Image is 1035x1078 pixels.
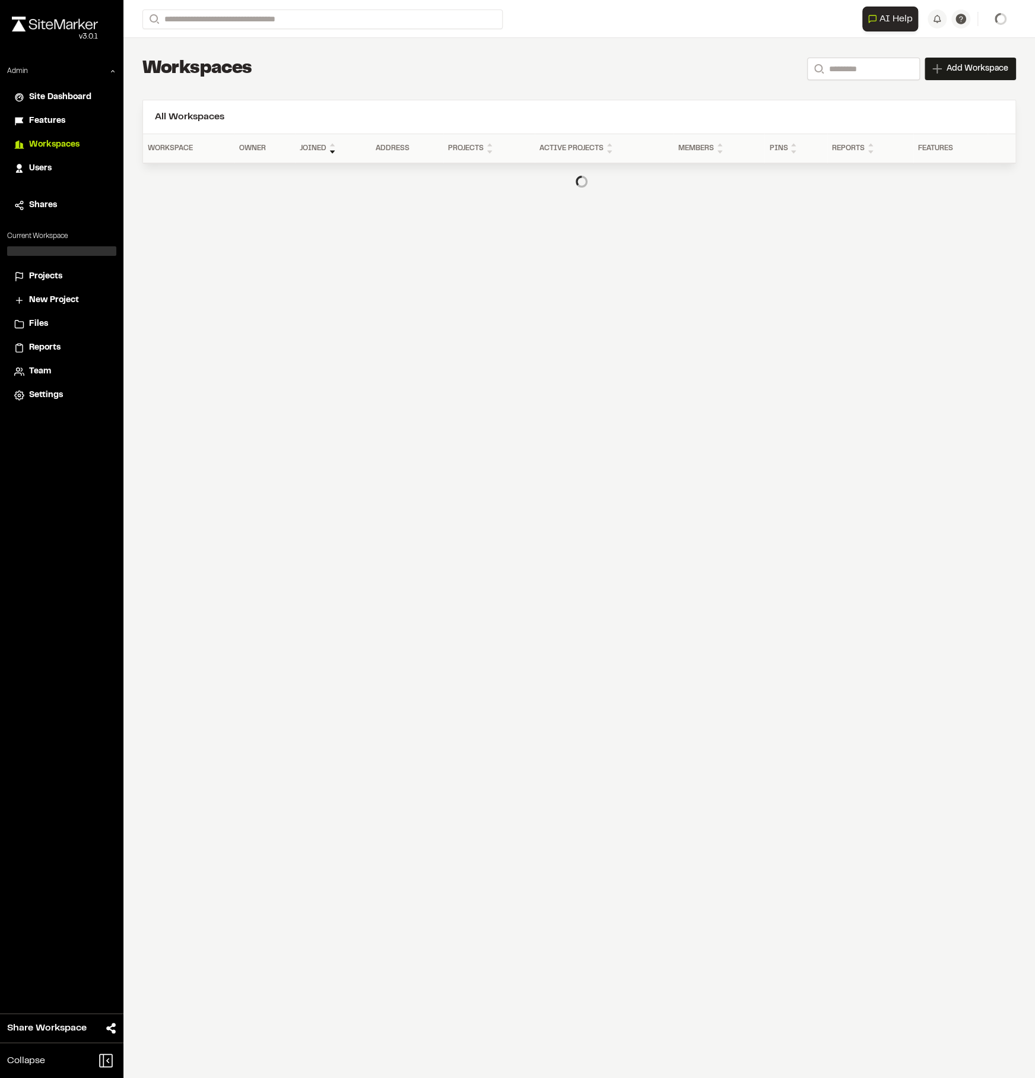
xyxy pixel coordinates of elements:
div: Owner [239,143,290,154]
span: Share Workspace [7,1021,87,1035]
a: Reports [14,341,109,354]
span: Settings [29,389,63,402]
p: Current Workspace [7,231,116,242]
div: Active Projects [539,141,669,156]
button: Search [142,9,164,29]
img: rebrand.png [12,17,98,31]
div: Workspace [148,143,230,154]
span: Team [29,365,51,378]
span: Features [29,115,65,128]
p: Admin [7,66,28,77]
button: Search [807,58,828,80]
div: Address [376,143,439,154]
div: Joined [300,141,367,156]
a: Files [14,318,109,331]
span: New Project [29,294,79,307]
div: Open AI Assistant [862,7,923,31]
span: Shares [29,199,57,212]
a: New Project [14,294,109,307]
a: Shares [14,199,109,212]
a: Site Dashboard [14,91,109,104]
h2: All Workspaces [155,110,1004,124]
div: Oh geez...please don't... [12,31,98,42]
a: Team [14,365,109,378]
div: Projects [448,141,530,156]
span: Files [29,318,48,331]
button: Open AI Assistant [862,7,918,31]
span: Projects [29,270,62,283]
a: Features [14,115,109,128]
span: Reports [29,341,61,354]
div: Features [918,143,983,154]
span: Add Workspace [947,63,1008,75]
span: AI Help [880,12,913,26]
span: Workspaces [29,138,80,151]
h1: Workspaces [142,57,252,81]
div: Reports [832,141,909,156]
a: Users [14,162,109,175]
div: Members [678,141,760,156]
a: Settings [14,389,109,402]
span: Users [29,162,52,175]
div: Pins [769,141,822,156]
span: Collapse [7,1054,45,1068]
a: Projects [14,270,109,283]
a: Workspaces [14,138,109,151]
span: Site Dashboard [29,91,91,104]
